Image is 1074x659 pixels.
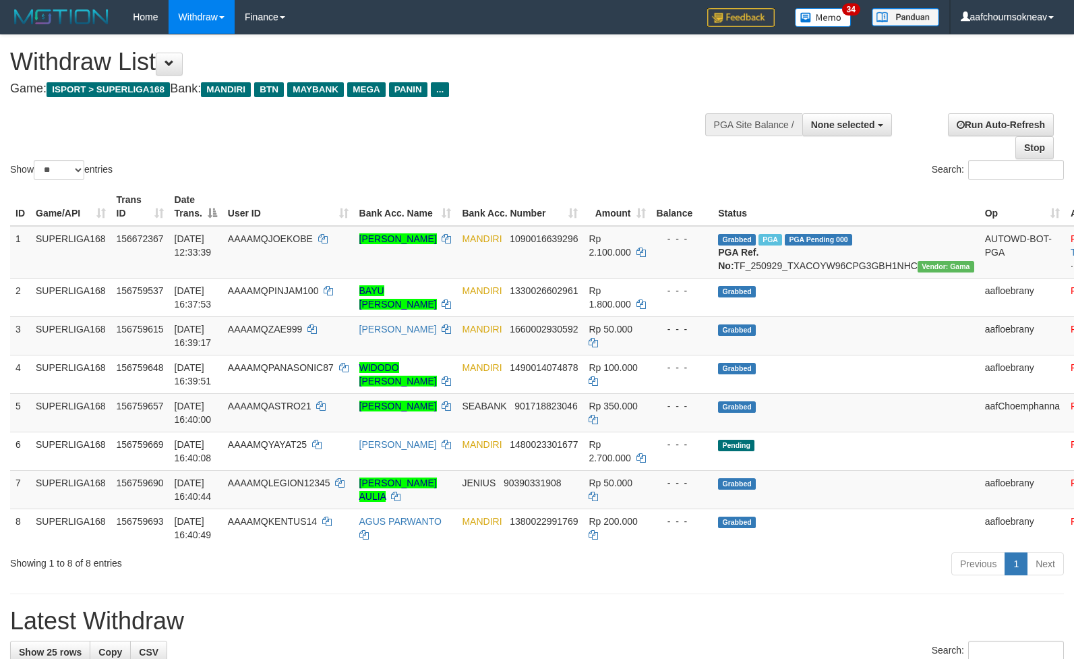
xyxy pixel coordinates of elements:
select: Showentries [34,160,84,180]
label: Show entries [10,160,113,180]
span: Vendor URL: https://trx31.1velocity.biz [918,261,974,273]
span: [DATE] 16:39:51 [175,362,212,386]
td: 1 [10,226,30,279]
span: MANDIRI [201,82,251,97]
span: AAAAMQYAYAT25 [228,439,307,450]
div: - - - [657,438,708,451]
a: AGUS PARWANTO [359,516,442,527]
span: Copy 1480023301677 to clipboard [510,439,578,450]
h4: Game: Bank: [10,82,703,96]
span: 156759537 [117,285,164,296]
img: Button%20Memo.svg [795,8,852,27]
div: - - - [657,515,708,528]
a: Next [1027,552,1064,575]
span: PANIN [389,82,427,97]
span: MANDIRI [462,233,502,244]
td: SUPERLIGA168 [30,509,111,547]
span: MANDIRI [462,516,502,527]
span: Copy [98,647,122,658]
th: User ID: activate to sort column ascending [222,188,354,226]
div: - - - [657,399,708,413]
span: Rp 50.000 [589,324,632,335]
span: [DATE] 16:40:00 [175,401,212,425]
span: [DATE] 16:39:17 [175,324,212,348]
div: - - - [657,476,708,490]
th: Balance [651,188,713,226]
label: Search: [932,160,1064,180]
span: MANDIRI [462,439,502,450]
div: PGA Site Balance / [705,113,802,136]
span: Rp 200.000 [589,516,637,527]
td: 6 [10,432,30,470]
div: - - - [657,284,708,297]
td: aafloebrany [980,509,1065,547]
span: JENIUS [462,478,496,488]
b: PGA Ref. No: [718,247,758,271]
span: 156759690 [117,478,164,488]
td: 4 [10,355,30,393]
a: Previous [951,552,1005,575]
h1: Withdraw List [10,49,703,76]
span: Rp 50.000 [589,478,632,488]
span: [DATE] 16:40:44 [175,478,212,502]
th: Op: activate to sort column ascending [980,188,1065,226]
a: [PERSON_NAME] [359,439,437,450]
th: Bank Acc. Name: activate to sort column ascending [354,188,457,226]
a: BAYU [PERSON_NAME] [359,285,437,310]
span: Grabbed [718,286,756,297]
span: AAAAMQASTRO21 [228,401,311,411]
td: 2 [10,278,30,316]
span: Copy 1380022991769 to clipboard [510,516,578,527]
span: 34 [842,3,860,16]
td: 3 [10,316,30,355]
td: SUPERLIGA168 [30,432,111,470]
span: [DATE] 12:33:39 [175,233,212,258]
a: 1 [1005,552,1027,575]
span: Copy 1490014074878 to clipboard [510,362,578,373]
span: Grabbed [718,324,756,336]
span: Copy 1660002930592 to clipboard [510,324,578,335]
span: BTN [254,82,284,97]
span: Copy 90390331908 to clipboard [504,478,562,488]
td: SUPERLIGA168 [30,278,111,316]
td: SUPERLIGA168 [30,316,111,355]
a: WIDODO [PERSON_NAME] [359,362,437,386]
td: SUPERLIGA168 [30,226,111,279]
span: MEGA [347,82,386,97]
span: AAAAMQLEGION12345 [228,478,330,488]
th: Game/API: activate to sort column ascending [30,188,111,226]
span: PGA Pending [785,234,852,246]
img: panduan.png [872,8,939,26]
span: ... [431,82,449,97]
th: Bank Acc. Number: activate to sort column ascending [456,188,583,226]
span: 156759615 [117,324,164,335]
div: Showing 1 to 8 of 8 entries [10,551,438,570]
span: Copy 901718823046 to clipboard [514,401,577,411]
span: Marked by aafsengchandara [758,234,782,246]
a: Stop [1015,136,1054,159]
td: 8 [10,509,30,547]
span: Rp 2.100.000 [589,233,630,258]
button: None selected [802,113,892,136]
span: Rp 100.000 [589,362,637,373]
span: MAYBANK [287,82,344,97]
div: - - - [657,361,708,374]
span: Show 25 rows [19,647,82,658]
th: Status [713,188,979,226]
span: AAAAMQKENTUS14 [228,516,317,527]
a: Run Auto-Refresh [948,113,1054,136]
span: Grabbed [718,363,756,374]
td: 7 [10,470,30,509]
td: aafloebrany [980,316,1065,355]
span: MANDIRI [462,285,502,296]
a: [PERSON_NAME] [359,233,437,244]
span: Grabbed [718,234,756,246]
span: SEABANK [462,401,506,411]
span: Copy 1090016639296 to clipboard [510,233,578,244]
td: TF_250929_TXACOYW96CPG3GBH1NHC [713,226,979,279]
td: SUPERLIGA168 [30,470,111,509]
span: Rp 350.000 [589,401,637,411]
span: AAAAMQPANASONIC87 [228,362,334,373]
td: aafloebrany [980,355,1065,393]
span: [DATE] 16:40:08 [175,439,212,463]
